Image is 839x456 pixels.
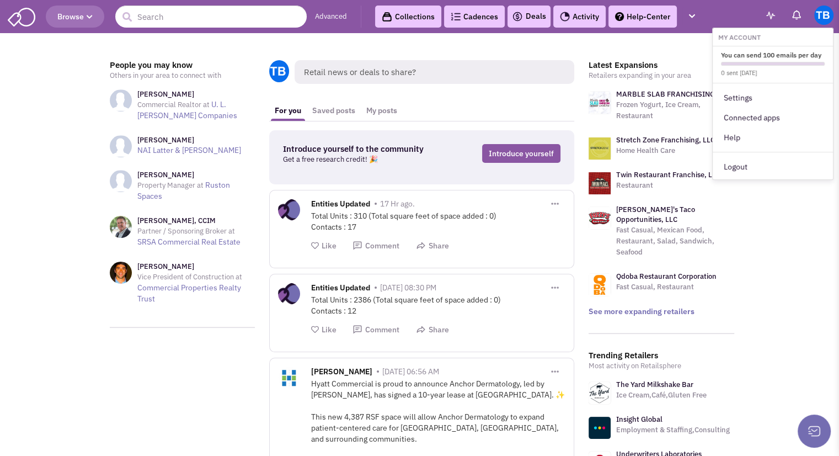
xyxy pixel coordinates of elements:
[512,10,546,23] a: Deals
[137,283,241,304] a: Commercial Properties Realty Trust
[616,180,720,191] p: Restaurant
[616,205,695,224] a: [PERSON_NAME]'s Taco Opportunities, LLC
[295,60,574,84] span: Retail news or deals to share?
[382,367,439,377] span: [DATE] 06:56 AM
[380,199,415,209] span: 17 Hr ago.
[713,88,833,108] a: Settings
[110,135,132,157] img: NoImageAvailable1.jpg
[110,170,132,192] img: NoImageAvailable1.jpg
[451,13,461,20] img: Cadences_logo.png
[137,216,255,226] h3: [PERSON_NAME], CCIM
[616,225,734,258] p: Fast Casual, Mexican Food, Restaurant, Salad, Sandwich, Seafood
[311,241,336,251] button: Like
[311,325,336,335] button: Like
[553,6,606,28] a: Activity
[615,12,624,21] img: help.png
[444,6,505,28] a: Cadences
[269,100,307,121] a: For you
[608,6,677,28] a: Help-Center
[589,92,611,114] img: logo
[482,144,560,163] a: Introduce yourself
[589,60,734,70] h3: Latest Expansions
[589,207,611,229] img: logo
[137,145,241,155] a: NAI Latter & [PERSON_NAME]
[311,199,370,211] span: Entities Updated
[283,144,439,154] h3: Introduce yourself to the community
[115,6,307,28] input: Search
[713,31,833,41] h6: My Account
[137,262,255,272] h3: [PERSON_NAME]
[352,325,399,335] button: Comment
[616,415,662,424] a: Insight Global
[589,351,734,360] h3: Trending Retailers
[616,272,717,281] a: Qdoba Restaurant Corporation
[57,12,93,22] span: Browse
[137,170,255,180] h3: [PERSON_NAME]
[416,325,449,335] button: Share
[8,6,35,26] img: SmartAdmin
[311,210,565,232] div: Total Units : 310 (Total square feet of space added : 0) Contacts : 17
[352,241,399,251] button: Comment
[589,137,611,160] img: logo
[616,135,715,145] a: Stretch Zone Franchising, LLC
[616,380,693,389] a: The Yard Milkshake Bar
[361,100,403,121] a: My posts
[137,272,242,282] span: Vice President of Construction at
[589,360,734,372] p: Most activity on Retailsphere
[137,181,204,190] span: Property Manager at
[137,135,241,145] h3: [PERSON_NAME]
[416,241,449,251] button: Share
[560,12,570,22] img: Activity.png
[322,241,336,251] span: Like
[137,180,230,201] a: Ruston Spaces
[616,145,715,156] p: Home Health Care
[380,283,436,293] span: [DATE] 08:30 PM
[589,274,611,296] img: logo
[814,6,833,25] img: Tiffany Byram
[137,89,255,99] h3: [PERSON_NAME]
[713,157,833,177] a: Logout
[589,306,694,316] a: See more expanding retailers
[512,10,523,23] img: icon-deals.svg
[110,89,132,112] img: NoImageAvailable1.jpg
[137,100,210,109] span: Commercial Realtor at
[375,6,441,28] a: Collections
[713,128,833,147] a: Help
[283,154,439,165] p: Get a free research credit! 🎉
[137,99,237,120] a: U. L. [PERSON_NAME] Companies
[46,6,104,28] button: Browse
[589,70,734,81] p: Retailers expanding in your area
[311,367,372,379] span: [PERSON_NAME]
[616,282,717,293] p: Fast Casual, Restaurant
[137,226,235,236] span: Partner / Sponsoring Broker at
[110,70,255,81] p: Others in your area to connect with
[307,100,361,121] a: Saved posts
[315,12,347,22] a: Advanced
[137,237,241,247] a: SRSA Commercial Real Estate
[616,170,720,179] a: Twin Restaurant Franchise, LLC
[589,172,611,194] img: logo
[311,294,565,316] div: Total Units : 2386 (Total square feet of space added : 0) Contacts : 12
[721,51,825,59] h6: You can send 100 emails per day
[721,69,757,77] small: 0 sent [DATE]
[311,283,370,295] span: Entities Updated
[322,325,336,335] span: Like
[616,99,734,121] p: Frozen Yogurt, Ice Cream, Restaurant
[110,60,255,70] h3: People you may know
[382,12,392,22] img: icon-collection-lavender-black.svg
[616,425,730,436] p: Employment & Staffing,Consulting
[713,108,833,128] a: Connected apps
[616,89,731,99] a: MARBLE SLAB FRANCHISING, LLC
[616,390,707,401] p: Ice Cream,Café,Gluten Free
